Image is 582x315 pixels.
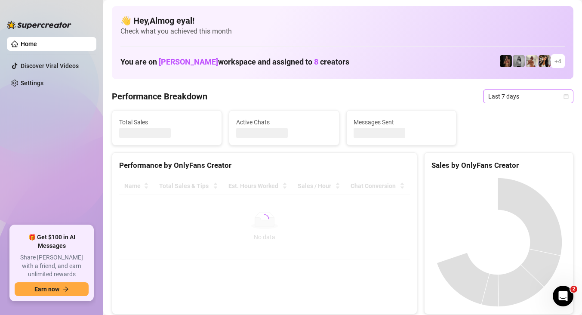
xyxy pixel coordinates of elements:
[500,55,512,67] img: D
[260,214,269,223] span: loading
[21,62,79,69] a: Discover Viral Videos
[526,55,538,67] img: Green
[120,57,349,67] h1: You are on workspace and assigned to creators
[7,21,71,29] img: logo-BBDzfeDw.svg
[112,90,207,102] h4: Performance Breakdown
[539,55,551,67] img: AD
[564,94,569,99] span: calendar
[120,27,565,36] span: Check what you achieved this month
[354,117,449,127] span: Messages Sent
[431,160,566,171] div: Sales by OnlyFans Creator
[15,233,89,250] span: 🎁 Get $100 in AI Messages
[553,286,573,306] iframe: Intercom live chat
[570,286,577,293] span: 2
[120,15,565,27] h4: 👋 Hey, Almog eyal !
[15,282,89,296] button: Earn nowarrow-right
[63,286,69,292] span: arrow-right
[15,253,89,279] span: Share [PERSON_NAME] with a friend, and earn unlimited rewards
[34,286,59,293] span: Earn now
[119,117,215,127] span: Total Sales
[21,40,37,47] a: Home
[554,56,561,66] span: + 4
[159,57,218,66] span: [PERSON_NAME]
[314,57,318,66] span: 8
[513,55,525,67] img: A
[236,117,332,127] span: Active Chats
[21,80,43,86] a: Settings
[119,160,410,171] div: Performance by OnlyFans Creator
[488,90,568,103] span: Last 7 days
